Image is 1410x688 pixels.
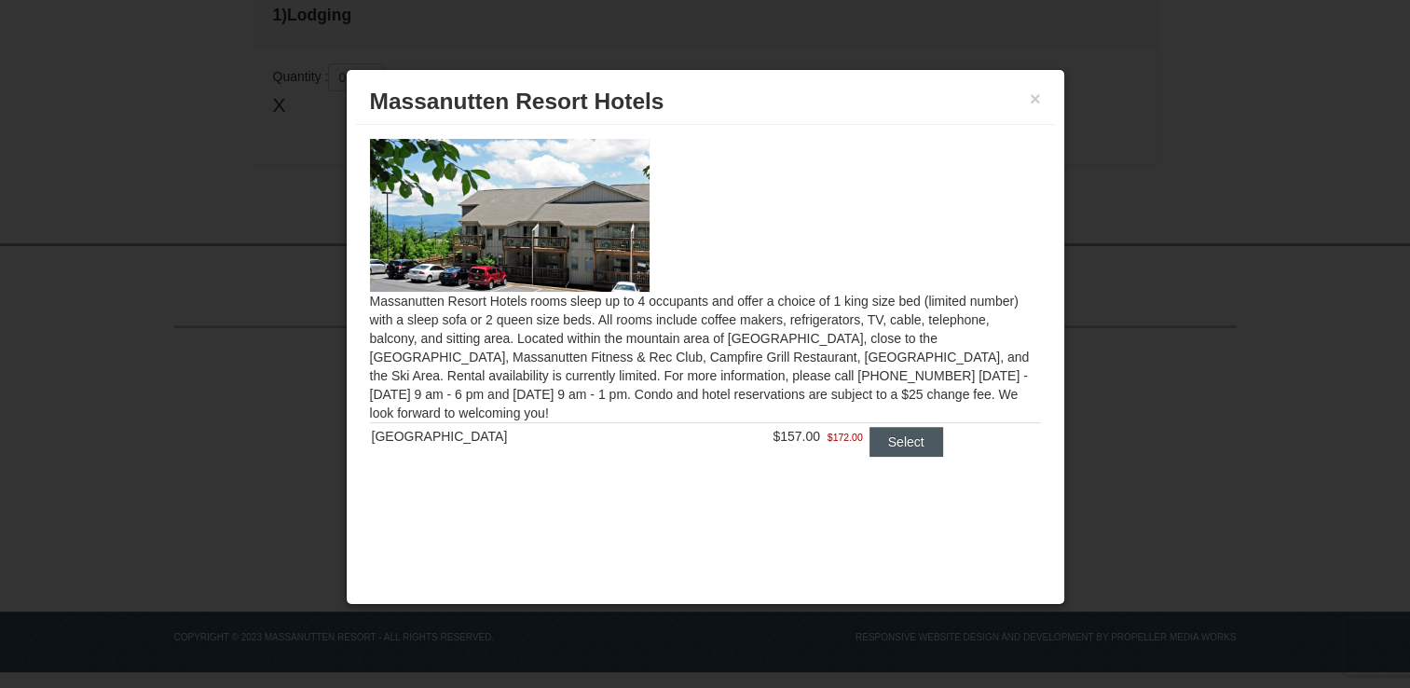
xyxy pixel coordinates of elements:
span: $157.00 [773,429,820,444]
span: Massanutten Resort Hotels [370,89,664,114]
img: 19219026-1-e3b4ac8e.jpg [370,139,650,292]
button: × [1030,89,1041,108]
div: Massanutten Resort Hotels rooms sleep up to 4 occupants and offer a choice of 1 king size bed (li... [356,125,1055,494]
span: $172.00 [828,428,863,447]
div: [GEOGRAPHIC_DATA] [372,427,664,446]
button: Select [869,427,943,457]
